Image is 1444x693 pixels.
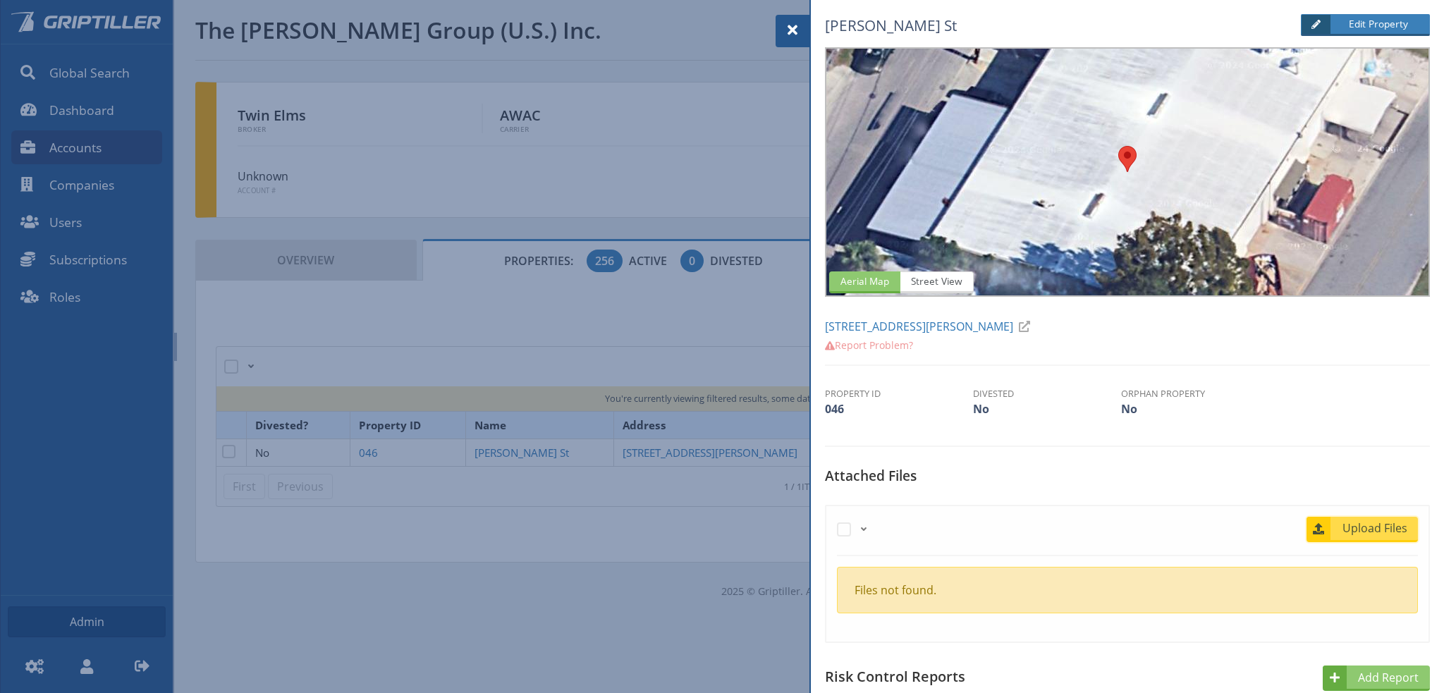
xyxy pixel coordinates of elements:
span: Aerial Map [829,271,900,293]
th: Divested [973,387,1121,400]
h5: [PERSON_NAME] St [825,15,1223,37]
a: [STREET_ADDRESS][PERSON_NAME] [825,319,1036,334]
h5: Attached Files [825,468,1430,494]
span: Risk Control Reports [825,667,965,686]
div: Files not found. [855,582,1400,599]
span: Street View [900,271,974,293]
a: Report Problem? [825,338,913,352]
a: Edit Property [1301,14,1430,36]
span: Edit Property [1332,17,1419,31]
span: No [1121,401,1137,417]
span: 046 [825,401,844,417]
span: No [973,401,989,417]
th: Orphan Property [1121,387,1269,400]
th: Property ID [825,387,973,400]
span: Add Report [1349,669,1430,686]
span: Upload Files [1333,520,1418,536]
a: Add Report [1323,666,1430,691]
a: Upload Files [1307,517,1418,542]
